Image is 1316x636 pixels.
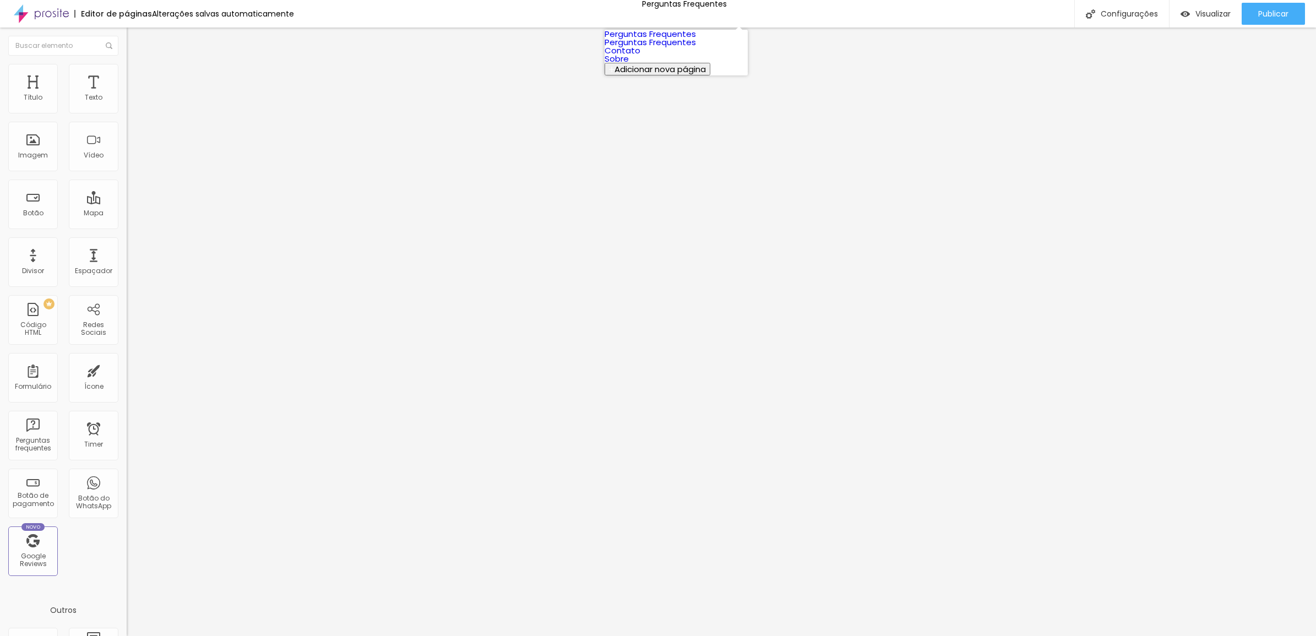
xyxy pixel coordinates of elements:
div: Mapa [84,209,104,217]
button: Adicionar nova página [605,63,710,75]
div: Botão de pagamento [11,492,55,508]
img: Icone [106,42,112,49]
div: Código HTML [11,321,55,337]
div: Formulário [15,383,51,390]
input: Buscar elemento [8,36,118,56]
div: Google Reviews [11,552,55,568]
a: Perguntas Frequentes [605,36,696,48]
div: Ícone [84,383,104,390]
span: Adicionar nova página [615,63,706,75]
div: Imagem [18,151,48,159]
div: Título [24,94,42,101]
img: view-1.svg [1181,9,1190,19]
div: Texto [85,94,102,101]
div: Timer [84,441,103,448]
div: Vídeo [84,151,104,159]
div: Novo [21,523,45,531]
span: Visualizar [1195,9,1231,18]
button: Publicar [1242,3,1305,25]
div: Redes Sociais [72,321,115,337]
div: Perguntas frequentes [11,437,55,453]
a: Sobre [605,53,629,64]
button: Visualizar [1170,3,1242,25]
div: Editor de páginas [74,10,152,18]
img: Icone [1086,9,1095,19]
div: Divisor [22,267,44,275]
a: Contato [605,45,640,56]
div: Botão do WhatsApp [72,494,115,510]
span: Publicar [1258,9,1288,18]
div: Botão [23,209,43,217]
div: Espaçador [75,267,112,275]
a: Perguntas Frequentes [605,28,696,40]
div: Alterações salvas automaticamente [152,10,294,18]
